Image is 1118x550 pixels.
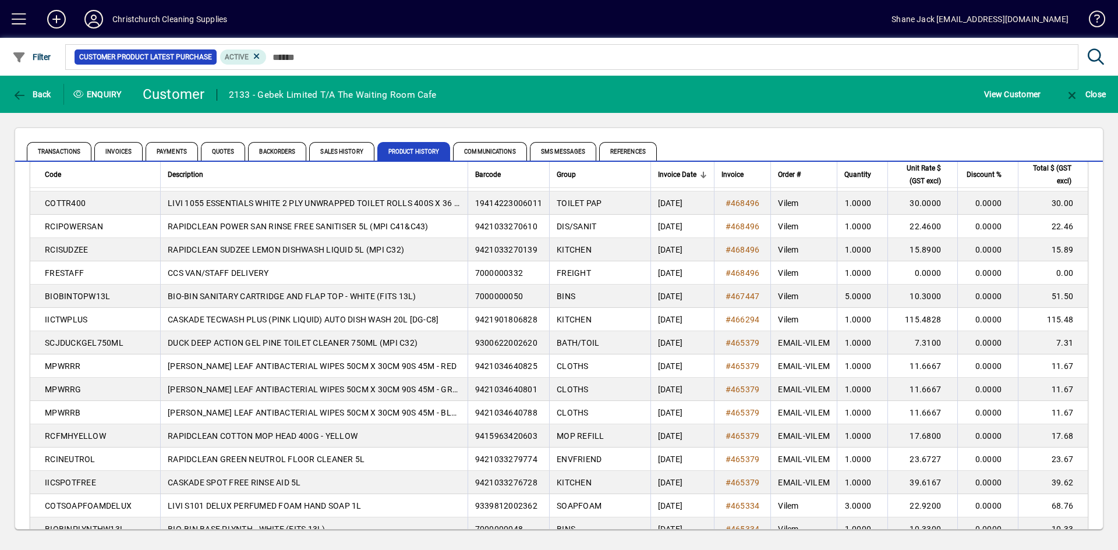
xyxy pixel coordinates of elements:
span: LIVI 1055 ESSENTIALS WHITE 2 PLY UNWRAPPED TOILET ROLLS 400S X 36 (6X6PK) [168,198,486,208]
span: BINS [557,292,575,301]
td: 0.0000 [957,424,1018,448]
td: 0.0000 [957,191,1018,215]
span: View Customer [984,85,1041,104]
span: CASKADE TECWASH PLUS (PINK LIQUID) AUTO DISH WASH 20L [DG-C8] [168,315,438,324]
span: DIS/SANIT [557,222,596,231]
span: KITCHEN [557,478,592,487]
span: Customer Product Latest Purchase [79,51,212,63]
span: 9421033276728 [475,478,537,487]
span: 465379 [731,408,760,417]
td: 0.0000 [957,238,1018,261]
span: BINS [557,524,575,534]
span: RCFMHYELLOW [45,431,106,441]
span: # [726,385,731,394]
a: #468496 [721,243,764,256]
td: 1.0000 [837,401,887,424]
span: Order # [778,168,801,181]
td: 68.76 [1018,494,1088,517]
span: MPWRRR [45,361,81,371]
td: 11.67 [1018,378,1088,401]
td: Vilem [770,517,837,541]
td: 39.62 [1018,471,1088,494]
button: Profile [75,9,112,30]
span: 9421034640825 [475,361,537,371]
td: Vilem [770,261,837,285]
td: 0.0000 [957,448,1018,471]
span: BIO-BIN SANITARY CARTRIDGE AND FLAP TOP - WHITE (FITS 13L) [168,292,416,301]
span: SMS Messages [530,142,596,161]
td: 115.48 [1018,308,1088,331]
span: # [726,292,731,301]
td: 1.0000 [837,424,887,448]
span: 9421034640801 [475,385,537,394]
td: 15.8900 [887,238,957,261]
span: Product History [377,142,451,161]
td: 0.0000 [957,401,1018,424]
td: [DATE] [650,261,714,285]
span: 9421901806828 [475,315,537,324]
button: Add [38,9,75,30]
span: FREIGHT [557,268,591,278]
span: BIO-BIN BASE PLYNTH - WHITE (FITS 13L) [168,524,326,534]
div: Invoice Date [658,168,707,181]
span: # [726,315,731,324]
span: Invoices [94,142,143,161]
td: 1.0000 [837,191,887,215]
td: [DATE] [650,308,714,331]
td: 22.4600 [887,215,957,238]
a: #465379 [721,406,764,419]
span: MPWRRB [45,408,81,417]
td: [DATE] [650,215,714,238]
td: [DATE] [650,401,714,424]
span: 468496 [731,222,760,231]
span: # [726,361,731,371]
span: RAPIDCLEAN POWER SAN RINSE FREE SANITISER 5L (MPI C41&C43) [168,222,429,231]
td: EMAIL-VILEM [770,424,837,448]
span: 9421033270610 [475,222,537,231]
span: 465379 [731,361,760,371]
span: 9421034640788 [475,408,537,417]
td: [DATE] [650,378,714,401]
span: Invoice [721,168,744,181]
button: Back [9,84,54,105]
span: 465379 [731,455,760,464]
app-page-header-button: Close enquiry [1053,84,1118,105]
div: Total $ (GST excl) [1025,162,1082,187]
span: IICTWPLUS [45,315,87,324]
div: Invoice [721,168,764,181]
span: Communications [453,142,526,161]
span: SCJDUCKGEL750ML [45,338,123,347]
span: Filter [12,52,51,62]
span: KITCHEN [557,245,592,254]
td: 7.31 [1018,331,1088,354]
span: RAPIDCLEAN SUDZEE LEMON DISHWASH LIQUID 5L (MPI C32) [168,245,404,254]
span: BATH/TOIL [557,338,599,347]
a: #465379 [721,336,764,349]
span: 9421033279774 [475,455,537,464]
div: Group [557,168,643,181]
td: EMAIL-VILEM [770,471,837,494]
td: 11.67 [1018,354,1088,378]
span: 19414223006011 [475,198,543,208]
span: RAPIDCLEAN GREEN NEUTROL FLOOR CLEANER 5L [168,455,365,464]
span: References [599,142,657,161]
a: #465334 [721,499,764,512]
span: 7000000050 [475,292,523,301]
span: RCISUDZEE [45,245,88,254]
td: 1.0000 [837,261,887,285]
span: Group [557,168,576,181]
span: COTSOAPFOAMDELUX [45,501,132,510]
span: [PERSON_NAME] LEAF ANTIBACTERIAL WIPES 50CM X 30CM 90S 45M - BLUE [168,408,461,417]
a: #467447 [721,290,764,303]
td: 0.0000 [957,494,1018,517]
button: Filter [9,47,54,68]
span: 465334 [731,524,760,534]
span: Description [168,168,203,181]
span: 468496 [731,198,760,208]
td: 7.3100 [887,331,957,354]
td: 39.6167 [887,471,957,494]
span: 467447 [731,292,760,301]
span: Active [225,53,249,61]
div: Order # [778,168,830,181]
div: Description [168,168,461,181]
